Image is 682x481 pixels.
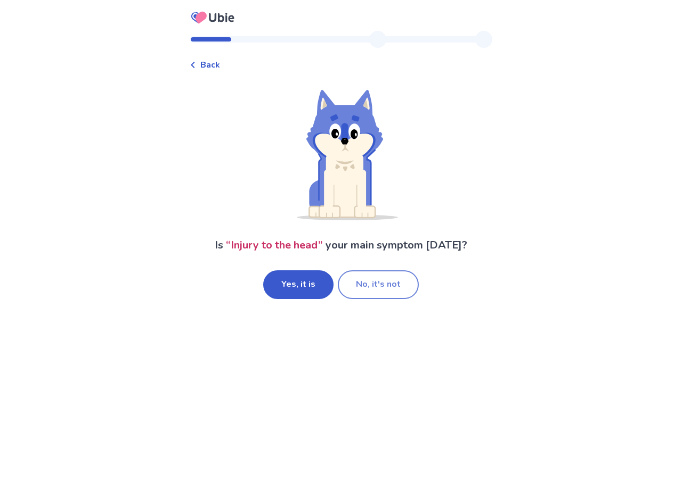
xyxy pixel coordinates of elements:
button: No, it's not [338,270,419,299]
span: Back [200,59,220,71]
img: Shiba (Wondering) [285,88,398,220]
p: Is your main symptom [DATE]? [215,237,467,253]
button: Yes, it is [263,270,334,299]
span: “ Injury to the head ” [226,238,323,252]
